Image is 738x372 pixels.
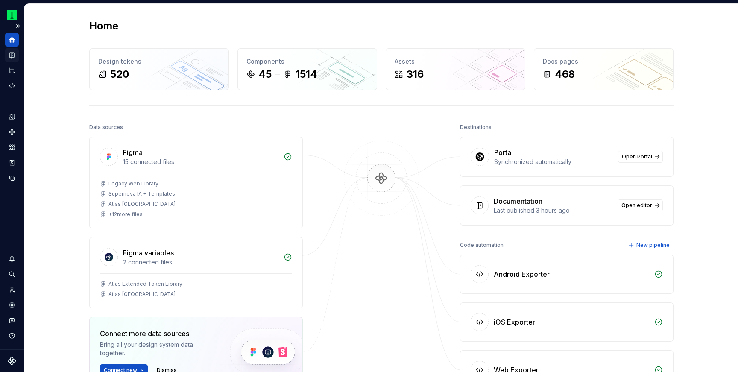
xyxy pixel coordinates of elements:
div: Atlas [GEOGRAPHIC_DATA] [108,201,176,208]
a: Invite team [5,283,19,296]
span: Open editor [621,202,652,209]
a: Open Portal [618,151,663,163]
h2: Home [89,19,118,33]
div: 316 [407,67,424,81]
a: Code automation [5,79,19,93]
div: 468 [555,67,575,81]
div: Components [246,57,368,66]
a: Documentation [5,48,19,62]
div: iOS Exporter [494,317,535,327]
img: 0ed0e8b8-9446-497d-bad0-376821b19aa5.png [7,10,17,20]
div: Portal [494,147,513,158]
div: Synchronized automatically [494,158,613,166]
div: Figma variables [123,248,174,258]
a: Components451514 [237,48,377,90]
div: Destinations [460,121,492,133]
div: Design tokens [98,57,220,66]
div: 45 [258,67,272,81]
a: Design tokens [5,110,19,123]
a: Docs pages468 [534,48,674,90]
div: Atlas Extended Token Library [108,281,182,287]
div: Assets [395,57,516,66]
a: Open editor [618,199,663,211]
button: Contact support [5,313,19,327]
a: Assets316 [386,48,525,90]
span: Open Portal [622,153,652,160]
a: Home [5,33,19,47]
div: Atlas [GEOGRAPHIC_DATA] [108,291,176,298]
div: Figma [123,147,143,158]
a: Storybook stories [5,156,19,170]
div: 15 connected files [123,158,278,166]
button: Expand sidebar [12,20,24,32]
div: Last published 3 hours ago [494,206,612,215]
div: Bring all your design system data together. [100,340,215,357]
div: Supernova IA + Templates [108,190,175,197]
button: Notifications [5,252,19,266]
div: 520 [110,67,129,81]
div: Code automation [460,239,504,251]
a: Analytics [5,64,19,77]
a: Figma variables2 connected filesAtlas Extended Token LibraryAtlas [GEOGRAPHIC_DATA] [89,237,303,308]
div: 2 connected files [123,258,278,267]
div: Data sources [89,121,123,133]
span: New pipeline [636,242,670,249]
a: Assets [5,141,19,154]
a: Data sources [5,171,19,185]
div: + 12 more files [108,211,143,218]
a: Components [5,125,19,139]
a: Settings [5,298,19,312]
svg: Supernova Logo [8,357,16,365]
button: Search ⌘K [5,267,19,281]
div: Android Exporter [494,269,550,279]
div: Connect more data sources [100,328,215,339]
div: 1514 [296,67,317,81]
a: Design tokens520 [89,48,229,90]
div: Docs pages [543,57,665,66]
a: Figma15 connected filesLegacy Web LibrarySupernova IA + TemplatesAtlas [GEOGRAPHIC_DATA]+12more f... [89,137,303,228]
div: Legacy Web Library [108,180,158,187]
button: New pipeline [626,239,674,251]
div: Documentation [494,196,542,206]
